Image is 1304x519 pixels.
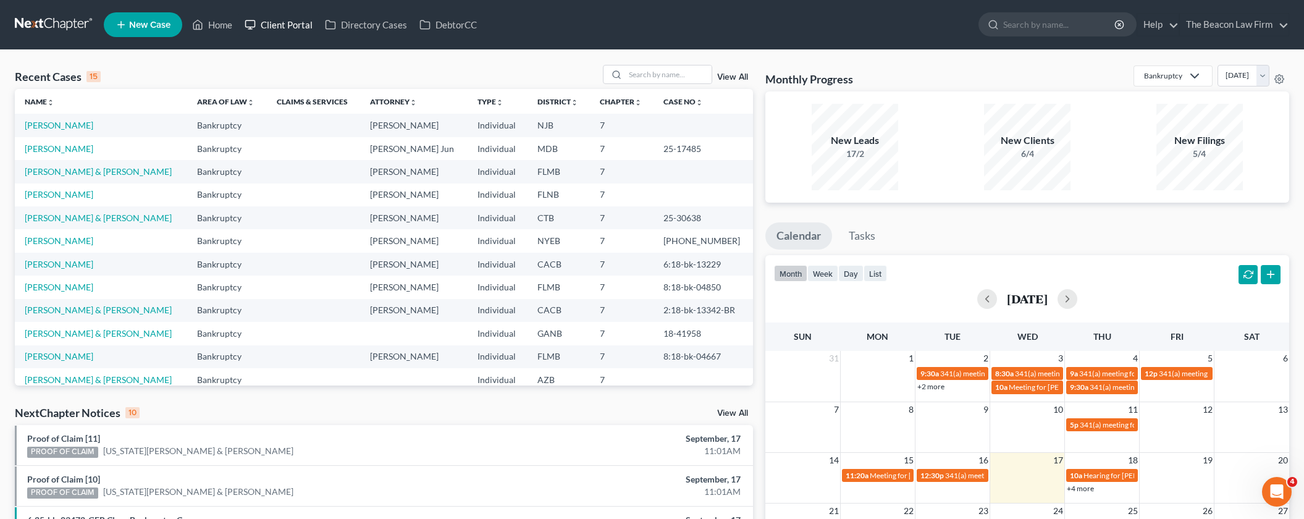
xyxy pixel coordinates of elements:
[511,486,741,498] div: 11:01AM
[1083,471,1180,480] span: Hearing for [PERSON_NAME]
[528,299,590,322] td: CACB
[187,184,267,206] td: Bankruptcy
[468,345,528,368] td: Individual
[197,97,254,106] a: Area of Lawunfold_more
[838,222,886,250] a: Tasks
[902,453,915,468] span: 15
[982,402,990,417] span: 9
[27,447,98,458] div: PROOF OF CLAIM
[765,72,853,86] h3: Monthly Progress
[945,471,1064,480] span: 341(a) meeting for [PERSON_NAME]
[360,114,467,137] td: [PERSON_NAME]
[25,235,93,246] a: [PERSON_NAME]
[654,299,753,322] td: 2:18-bk-13342-BR
[590,368,654,391] td: 7
[187,276,267,298] td: Bankruptcy
[468,299,528,322] td: Individual
[528,368,590,391] td: AZB
[590,137,654,160] td: 7
[25,259,93,269] a: [PERSON_NAME]
[590,206,654,229] td: 7
[654,229,753,252] td: [PHONE_NUMBER]
[590,299,654,322] td: 7
[129,20,170,30] span: New Case
[982,351,990,366] span: 2
[590,160,654,183] td: 7
[537,97,578,106] a: Districtunfold_more
[590,114,654,137] td: 7
[864,265,887,282] button: list
[920,369,939,378] span: 9:30a
[1171,331,1184,342] span: Fri
[187,206,267,229] td: Bankruptcy
[25,166,172,177] a: [PERSON_NAME] & [PERSON_NAME]
[1057,351,1064,366] span: 3
[1201,453,1214,468] span: 19
[86,71,101,82] div: 15
[1244,331,1260,342] span: Sat
[27,474,100,484] a: Proof of Claim [10]
[468,368,528,391] td: Individual
[468,114,528,137] td: Individual
[1093,331,1111,342] span: Thu
[468,253,528,276] td: Individual
[846,471,869,480] span: 11:20a
[1070,420,1079,429] span: 5p
[1070,471,1082,480] span: 10a
[590,322,654,345] td: 7
[187,368,267,391] td: Bankruptcy
[907,402,915,417] span: 8
[187,137,267,160] td: Bankruptcy
[103,445,293,457] a: [US_STATE][PERSON_NAME] & [PERSON_NAME]
[413,14,483,36] a: DebtorCC
[410,99,417,106] i: unfold_more
[984,133,1071,148] div: New Clients
[634,99,642,106] i: unfold_more
[528,114,590,137] td: NJB
[590,253,654,276] td: 7
[477,97,503,106] a: Typeunfold_more
[528,206,590,229] td: CTB
[917,382,944,391] a: +2 more
[468,206,528,229] td: Individual
[528,184,590,206] td: FLNB
[663,97,703,106] a: Case Nounfold_more
[984,148,1071,160] div: 6/4
[25,351,93,361] a: [PERSON_NAME]
[528,137,590,160] td: MDB
[654,276,753,298] td: 8:18-bk-04850
[25,328,172,339] a: [PERSON_NAME] & [PERSON_NAME]
[828,351,840,366] span: 31
[360,253,467,276] td: [PERSON_NAME]
[902,504,915,518] span: 22
[468,322,528,345] td: Individual
[468,229,528,252] td: Individual
[654,137,753,160] td: 25-17485
[1017,331,1038,342] span: Wed
[654,345,753,368] td: 8:18-bk-04667
[625,65,712,83] input: Search by name...
[1070,382,1088,392] span: 9:30a
[528,253,590,276] td: CACB
[1137,14,1179,36] a: Help
[15,405,140,420] div: NextChapter Notices
[360,345,467,368] td: [PERSON_NAME]
[870,471,1102,480] span: Meeting for [PERSON_NAME] & [PERSON_NAME] De [PERSON_NAME]
[1287,477,1297,487] span: 4
[360,206,467,229] td: [PERSON_NAME]
[1156,148,1243,160] div: 5/4
[838,265,864,282] button: day
[654,206,753,229] td: 25-30638
[25,143,93,154] a: [PERSON_NAME]
[468,160,528,183] td: Individual
[360,276,467,298] td: [PERSON_NAME]
[920,471,944,480] span: 12:30p
[528,276,590,298] td: FLMB
[1277,504,1289,518] span: 27
[774,265,807,282] button: month
[944,331,961,342] span: Tue
[511,432,741,445] div: September, 17
[1052,504,1064,518] span: 24
[187,299,267,322] td: Bankruptcy
[1180,14,1289,36] a: The Beacon Law Firm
